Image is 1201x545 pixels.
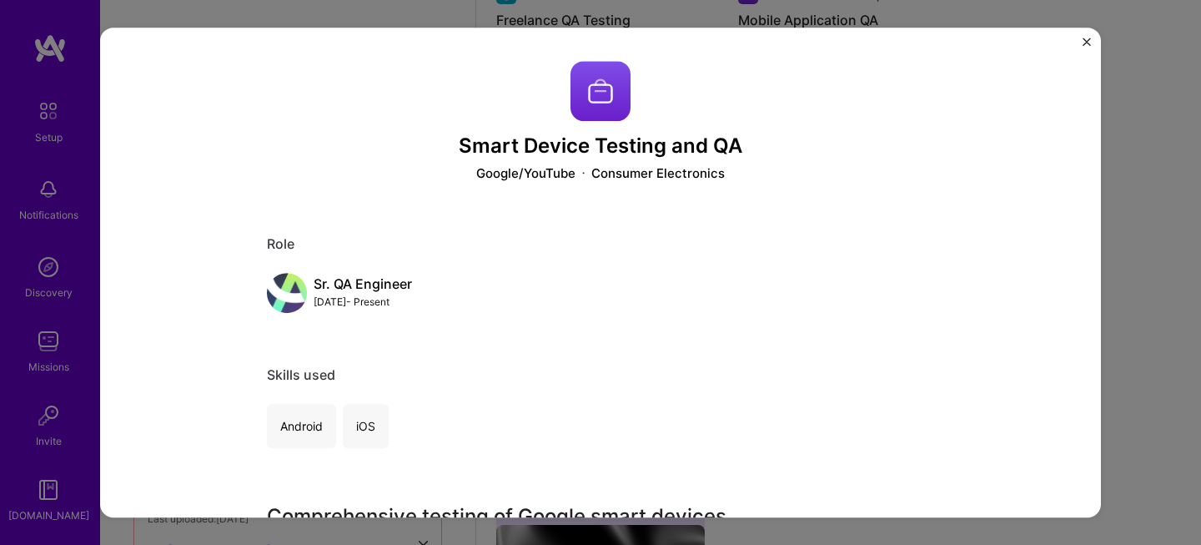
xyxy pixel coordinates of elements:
div: Sr. QA Engineer [314,275,412,293]
img: Company logo [570,61,631,121]
button: Close [1083,38,1091,55]
h3: Comprehensive testing of Google smart devices [267,502,809,532]
div: Google/YouTube [476,164,575,182]
img: Dot [582,164,585,182]
h3: Smart Device Testing and QA [267,134,934,159]
div: [DATE] - Present [314,293,412,310]
div: iOS [343,404,389,448]
img: avatar_development.jpg [267,273,307,313]
div: Skills used [267,366,934,384]
div: Role [267,235,934,253]
div: Android [267,404,336,448]
div: Consumer Electronics [591,164,725,182]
